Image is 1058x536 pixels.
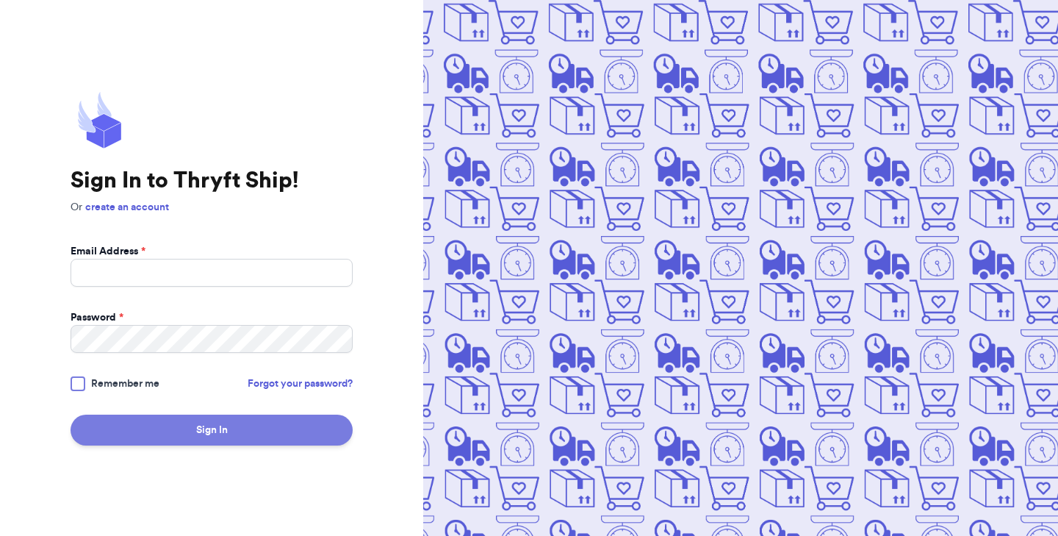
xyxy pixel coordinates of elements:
[91,376,159,391] span: Remember me
[71,415,353,446] button: Sign In
[71,200,353,215] p: Or
[71,168,353,194] h1: Sign In to Thryft Ship!
[85,202,169,212] a: create an account
[248,376,353,391] a: Forgot your password?
[71,310,123,325] label: Password
[71,244,145,259] label: Email Address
